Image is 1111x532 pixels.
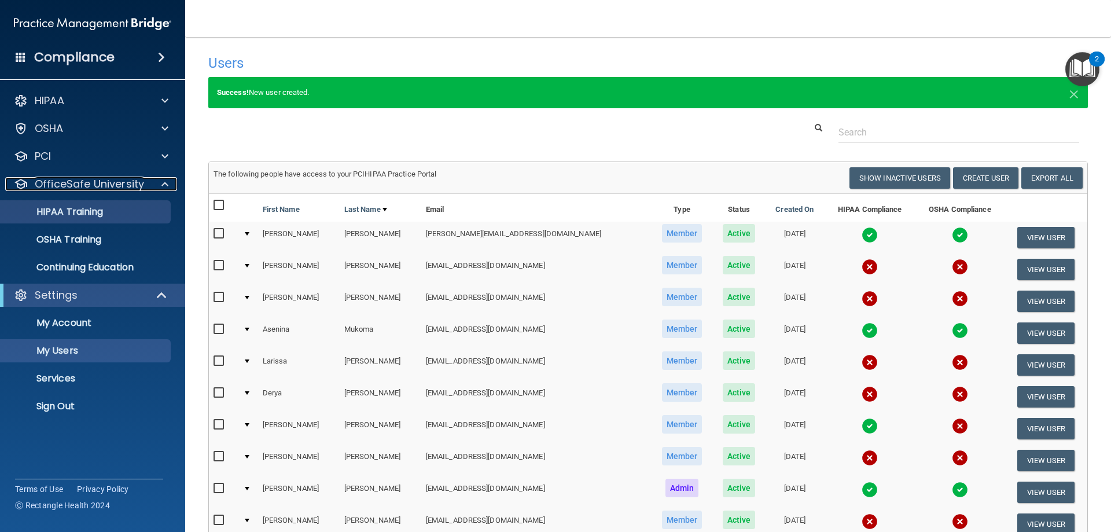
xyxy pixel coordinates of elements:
[214,170,437,178] span: The following people have access to your PCIHIPAA Practice Portal
[1017,482,1075,503] button: View User
[723,511,756,529] span: Active
[421,381,651,413] td: [EMAIL_ADDRESS][DOMAIN_NAME]
[35,94,64,108] p: HIPAA
[765,254,824,285] td: [DATE]
[208,56,714,71] h4: Users
[723,320,756,338] span: Active
[421,317,651,349] td: [EMAIL_ADDRESS][DOMAIN_NAME]
[340,254,421,285] td: [PERSON_NAME]
[340,476,421,508] td: [PERSON_NAME]
[765,413,824,445] td: [DATE]
[258,413,340,445] td: [PERSON_NAME]
[208,77,1088,108] div: New user created.
[8,401,165,412] p: Sign Out
[824,194,915,222] th: HIPAA Compliance
[8,373,165,384] p: Services
[662,256,702,274] span: Member
[862,450,878,466] img: cross.ca9f0e7f.svg
[421,413,651,445] td: [EMAIL_ADDRESS][DOMAIN_NAME]
[35,177,144,191] p: OfficeSafe University
[662,224,702,243] span: Member
[14,12,171,35] img: PMB logo
[340,381,421,413] td: [PERSON_NAME]
[862,322,878,339] img: tick.e7d51cea.svg
[421,285,651,317] td: [EMAIL_ADDRESS][DOMAIN_NAME]
[723,351,756,370] span: Active
[862,513,878,530] img: cross.ca9f0e7f.svg
[8,206,103,218] p: HIPAA Training
[217,88,249,97] strong: Success!
[952,354,968,370] img: cross.ca9f0e7f.svg
[765,381,824,413] td: [DATE]
[35,122,64,135] p: OSHA
[952,482,968,498] img: tick.e7d51cea.svg
[651,194,713,222] th: Type
[8,262,165,273] p: Continuing Education
[1069,86,1079,100] button: Close
[77,483,129,495] a: Privacy Policy
[1065,52,1099,86] button: Open Resource Center, 2 new notifications
[344,203,387,217] a: Last Name
[263,203,300,217] a: First Name
[662,351,702,370] span: Member
[35,149,51,163] p: PCI
[952,322,968,339] img: tick.e7d51cea.svg
[258,445,340,476] td: [PERSON_NAME]
[1017,259,1075,280] button: View User
[34,49,115,65] h4: Compliance
[35,288,78,302] p: Settings
[1017,386,1075,408] button: View User
[1021,167,1083,189] a: Export All
[723,224,756,243] span: Active
[952,291,968,307] img: cross.ca9f0e7f.svg
[8,234,101,245] p: OSHA Training
[765,285,824,317] td: [DATE]
[662,288,702,306] span: Member
[662,320,702,338] span: Member
[775,203,814,217] a: Created On
[421,194,651,222] th: Email
[15,500,110,511] span: Ⓒ Rectangle Health 2024
[665,479,699,497] span: Admin
[421,476,651,508] td: [EMAIL_ADDRESS][DOMAIN_NAME]
[8,345,165,357] p: My Users
[765,222,824,254] td: [DATE]
[723,256,756,274] span: Active
[258,381,340,413] td: Derya
[838,122,1079,143] input: Search
[765,476,824,508] td: [DATE]
[14,288,168,302] a: Settings
[862,386,878,402] img: cross.ca9f0e7f.svg
[340,349,421,381] td: [PERSON_NAME]
[421,445,651,476] td: [EMAIL_ADDRESS][DOMAIN_NAME]
[952,386,968,402] img: cross.ca9f0e7f.svg
[952,450,968,466] img: cross.ca9f0e7f.svg
[258,254,340,285] td: [PERSON_NAME]
[862,418,878,434] img: tick.e7d51cea.svg
[1017,354,1075,376] button: View User
[340,317,421,349] td: Mukoma
[862,482,878,498] img: tick.e7d51cea.svg
[1017,418,1075,439] button: View User
[14,149,168,163] a: PCI
[862,291,878,307] img: cross.ca9f0e7f.svg
[723,447,756,465] span: Active
[14,94,168,108] a: HIPAA
[723,479,756,497] span: Active
[8,317,165,329] p: My Account
[713,194,765,222] th: Status
[340,445,421,476] td: [PERSON_NAME]
[1017,450,1075,471] button: View User
[765,349,824,381] td: [DATE]
[849,167,950,189] button: Show Inactive Users
[258,285,340,317] td: [PERSON_NAME]
[340,285,421,317] td: [PERSON_NAME]
[340,222,421,254] td: [PERSON_NAME]
[723,383,756,402] span: Active
[14,122,168,135] a: OSHA
[662,447,702,465] span: Member
[1017,291,1075,312] button: View User
[258,476,340,508] td: [PERSON_NAME]
[723,288,756,306] span: Active
[340,413,421,445] td: [PERSON_NAME]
